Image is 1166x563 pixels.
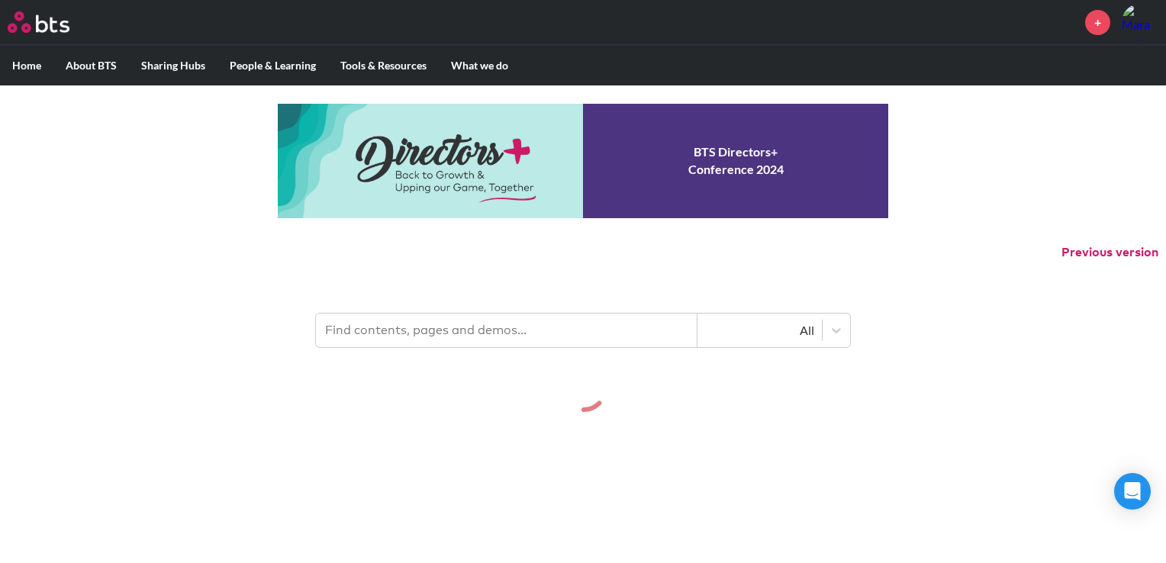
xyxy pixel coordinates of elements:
img: Mara Georgopoulou [1122,4,1158,40]
input: Find contents, pages and demos... [316,314,697,347]
button: Previous version [1061,244,1158,261]
label: People & Learning [217,46,328,85]
a: Conference 2024 [278,104,888,218]
label: Sharing Hubs [129,46,217,85]
div: Open Intercom Messenger [1114,473,1151,510]
label: About BTS [53,46,129,85]
img: BTS Logo [8,11,69,33]
label: Tools & Resources [328,46,439,85]
a: + [1085,10,1110,35]
a: Profile [1122,4,1158,40]
label: What we do [439,46,520,85]
div: All [705,322,814,339]
a: Go home [8,11,98,33]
